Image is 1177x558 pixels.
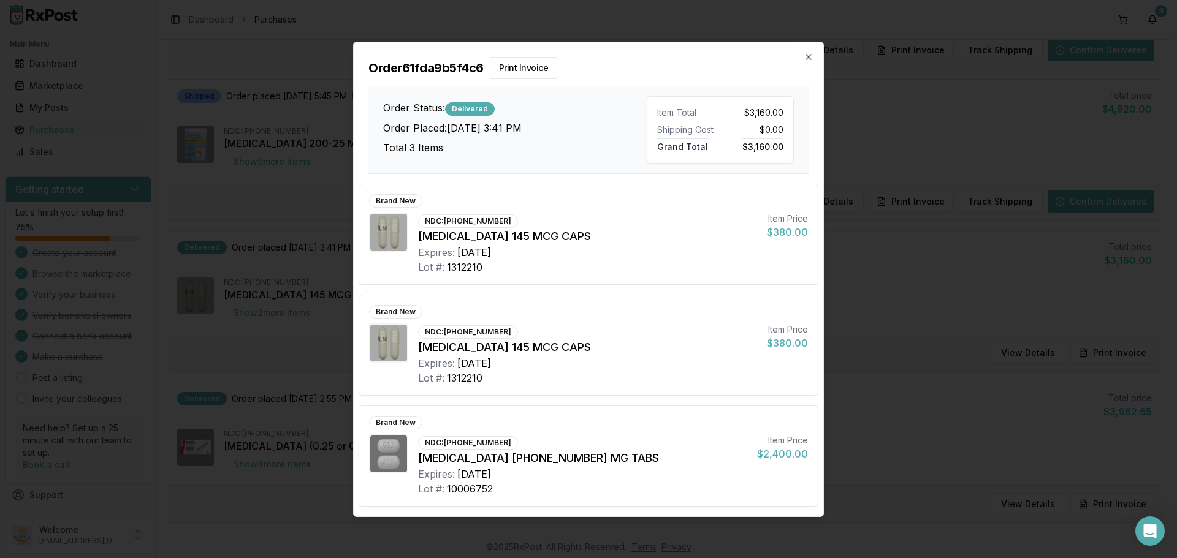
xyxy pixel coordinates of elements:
div: $380.00 [767,225,808,239]
div: NDC: [PHONE_NUMBER] [418,325,518,339]
div: Expires: [418,467,455,481]
div: $0.00 [725,124,783,136]
h3: Total 3 Items [383,140,647,154]
div: Item Price [767,323,808,336]
div: Expires: [418,356,455,371]
div: [DATE] [457,467,491,481]
div: 1312210 [447,260,482,274]
div: Item Price [757,434,808,447]
div: Lot #: [418,481,444,496]
div: Lot #: [418,260,444,274]
div: Lot #: [418,371,444,385]
h3: Order Placed: [DATE] 3:41 PM [383,120,647,135]
img: Odefsey 200-25-25 MG TABS [370,435,407,472]
div: Expires: [418,245,455,260]
div: NDC: [PHONE_NUMBER] [418,214,518,228]
button: Print Invoice [489,57,559,79]
div: Brand New [369,305,422,319]
div: Item Price [767,213,808,225]
div: [MEDICAL_DATA] [PHONE_NUMBER] MG TABS [418,450,747,467]
img: Linzess 145 MCG CAPS [370,325,407,361]
div: NDC: [PHONE_NUMBER] [418,436,518,450]
div: [DATE] [457,245,491,260]
h2: Order 61fda9b5f4c6 [368,57,809,79]
div: Brand New [369,416,422,429]
div: [MEDICAL_DATA] 145 MCG CAPS [418,228,757,245]
div: Shipping Cost [657,124,715,136]
div: Brand New [369,194,422,208]
h3: Order Status: [383,100,647,115]
div: [MEDICAL_DATA] 145 MCG CAPS [418,339,757,356]
img: Linzess 145 MCG CAPS [370,214,407,251]
div: $2,400.00 [757,447,808,461]
span: Grand Total [657,138,708,152]
span: $3,160.00 [742,138,783,152]
span: $3,160.00 [744,107,783,119]
div: 1312210 [447,371,482,385]
div: 10006752 [447,481,493,496]
div: $380.00 [767,336,808,350]
div: [DATE] [457,356,491,371]
div: Item Total [657,107,715,119]
div: Delivered [445,102,495,115]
